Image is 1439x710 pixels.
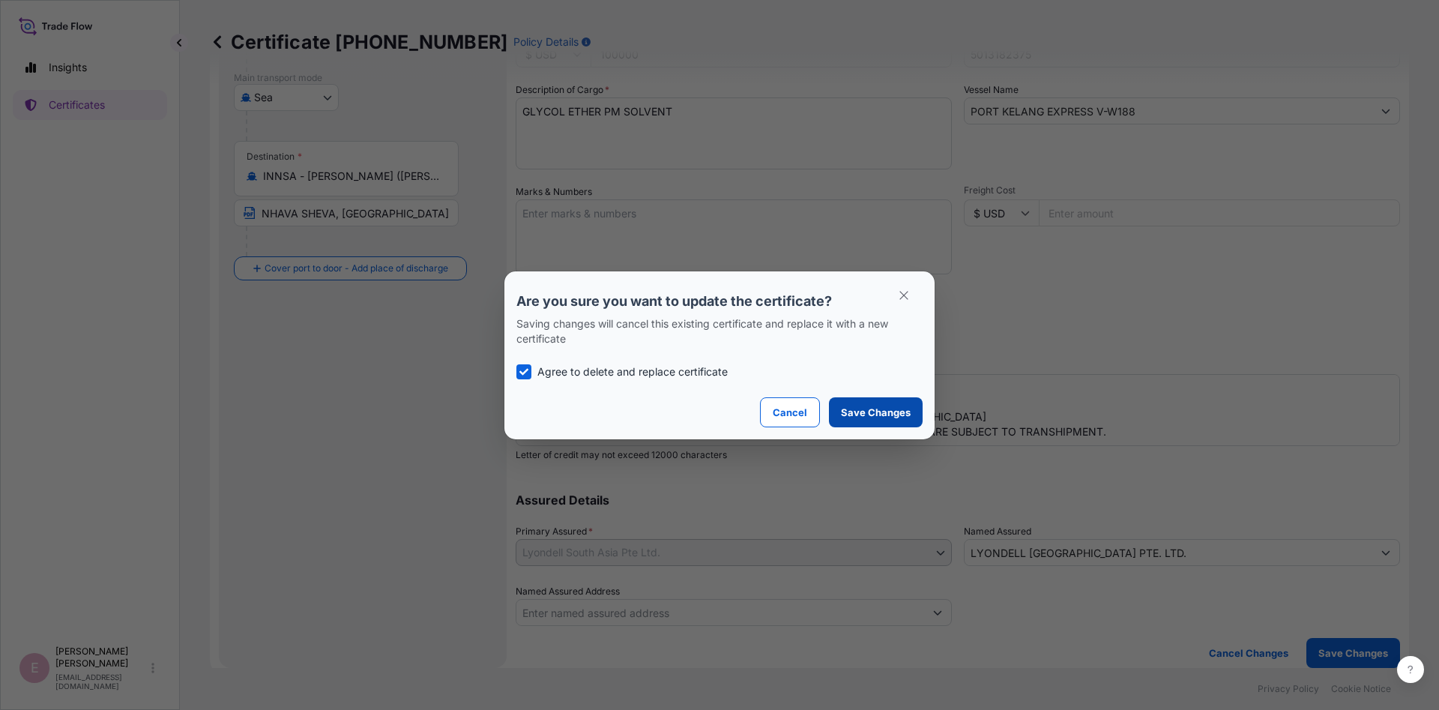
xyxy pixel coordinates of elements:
p: Are you sure you want to update the certificate? [516,292,923,310]
button: Save Changes [829,397,923,427]
p: Saving changes will cancel this existing certificate and replace it with a new certificate [516,316,923,346]
p: Cancel [773,405,807,420]
p: Agree to delete and replace certificate [537,364,728,379]
p: Save Changes [841,405,911,420]
button: Cancel [760,397,820,427]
